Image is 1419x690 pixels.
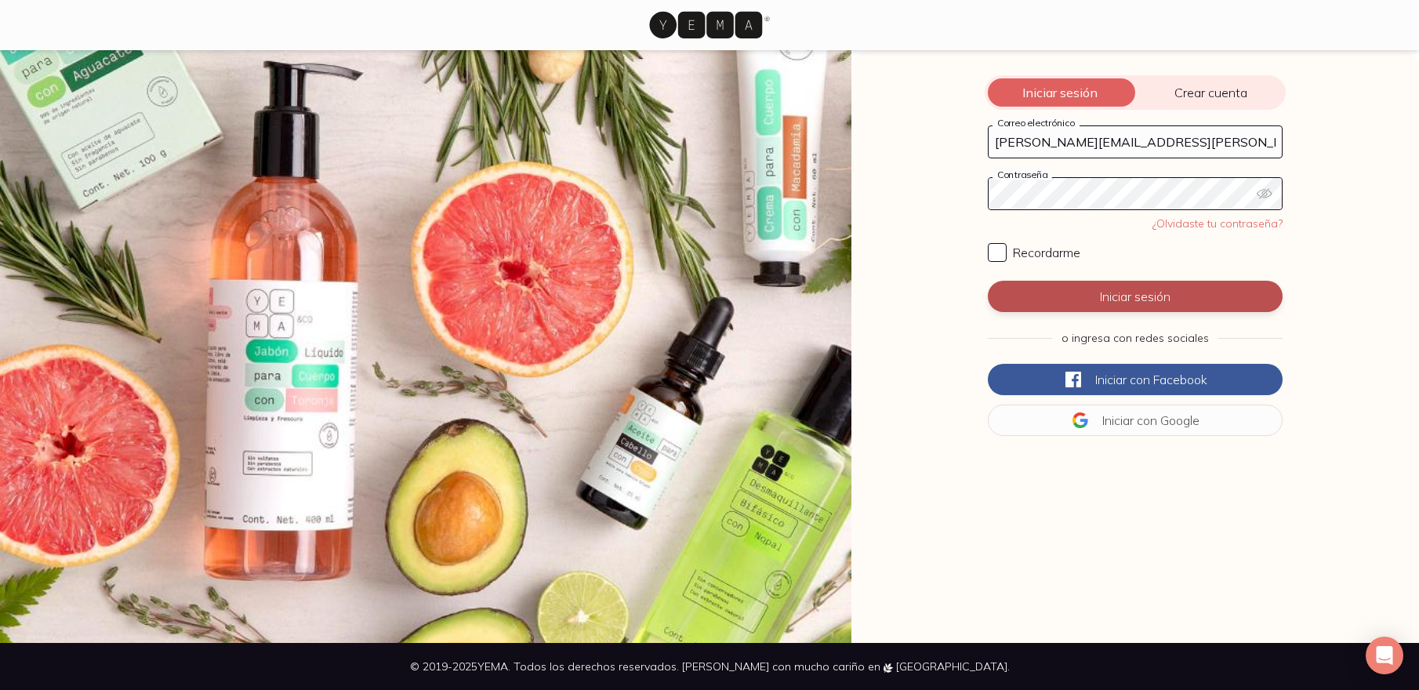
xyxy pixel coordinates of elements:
span: Iniciar con [1095,372,1150,387]
label: Correo electrónico [993,117,1080,129]
div: Open Intercom Messenger [1366,637,1403,674]
span: o ingresa con redes sociales [1062,331,1209,345]
a: ¿Olvidaste tu contraseña? [1152,216,1283,231]
span: [PERSON_NAME] con mucho cariño en [GEOGRAPHIC_DATA]. [682,659,1010,674]
button: Iniciar conGoogle [988,405,1283,436]
button: Iniciar conFacebook [988,364,1283,395]
span: Crear cuenta [1135,85,1286,100]
input: Recordarme [988,243,1007,262]
span: Recordarme [1013,245,1080,260]
span: Iniciar con [1102,412,1157,428]
span: Iniciar sesión [985,85,1135,100]
button: Iniciar sesión [988,281,1283,312]
label: Contraseña [993,169,1052,180]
